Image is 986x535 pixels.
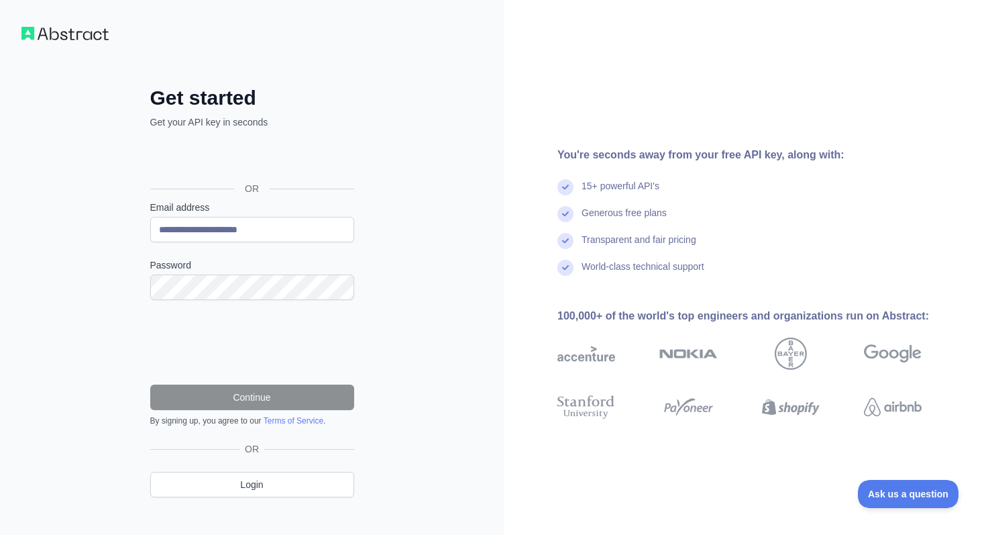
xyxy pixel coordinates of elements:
[239,442,264,456] span: OR
[864,338,922,370] img: google
[150,115,354,129] p: Get your API key in seconds
[858,480,959,508] iframe: Toggle Customer Support
[557,393,615,422] img: stanford university
[557,233,573,249] img: check mark
[234,182,270,195] span: OR
[582,260,704,287] div: World-class technical support
[557,308,965,324] div: 100,000+ of the world's top engineers and organizations run on Abstract:
[582,179,659,206] div: 15+ powerful API's
[264,416,323,426] a: Terms of Service
[150,416,354,426] div: By signing up, you agree to our .
[762,393,820,422] img: shopify
[659,393,717,422] img: payoneer
[150,316,354,369] iframe: reCAPTCHA
[557,206,573,222] img: check mark
[557,179,573,195] img: check mark
[150,201,354,214] label: Email address
[150,86,354,110] h2: Get started
[557,338,615,370] img: accenture
[21,27,109,40] img: Workflow
[582,233,696,260] div: Transparent and fair pricing
[557,260,573,276] img: check mark
[659,338,717,370] img: nokia
[144,144,358,173] iframe: Кнопка "Войти с аккаунтом Google"
[557,147,965,163] div: You're seconds away from your free API key, along with:
[150,472,354,497] a: Login
[582,206,667,233] div: Generous free plans
[150,385,354,410] button: Continue
[864,393,922,422] img: airbnb
[775,338,807,370] img: bayer
[150,258,354,272] label: Password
